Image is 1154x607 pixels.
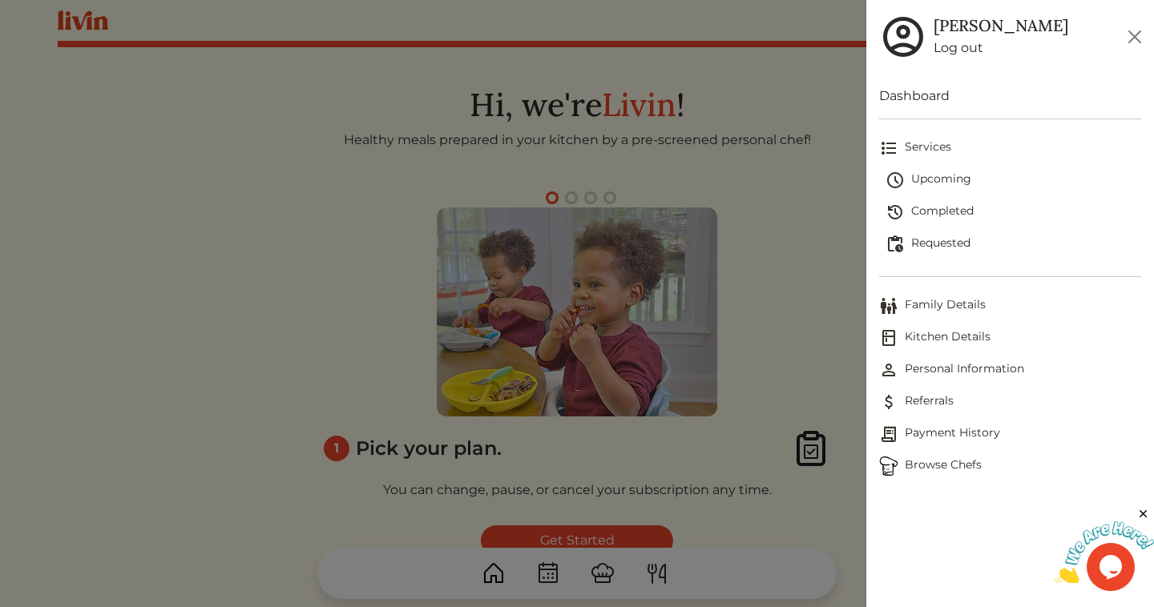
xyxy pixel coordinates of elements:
span: Personal Information [879,360,1141,380]
img: Personal Information [879,360,898,380]
a: Requested [886,228,1141,260]
span: Completed [886,203,1141,222]
a: Upcoming [886,164,1141,196]
a: Services [879,132,1141,164]
img: history-2b446bceb7e0f53b931186bf4c1776ac458fe31ad3b688388ec82af02103cd45.svg [886,203,905,222]
img: Browse Chefs [879,456,898,476]
img: Referrals [879,392,898,412]
iframe: chat widget [1055,507,1154,583]
a: Kitchen DetailsKitchen Details [879,322,1141,354]
a: ChefsBrowse Chefs [879,450,1141,482]
img: pending_actions-fd19ce2ea80609cc4d7bbea353f93e2f363e46d0f816104e4e0650fdd7f915cf.svg [886,235,905,254]
a: Personal InformationPersonal Information [879,354,1141,386]
span: Kitchen Details [879,328,1141,348]
a: Family DetailsFamily Details [879,290,1141,322]
h5: [PERSON_NAME] [934,16,1068,35]
img: user_account-e6e16d2ec92f44fc35f99ef0dc9cddf60790bfa021a6ecb1c896eb5d2907b31c.svg [879,13,927,61]
a: Log out [934,38,1068,58]
span: Services [879,139,1141,158]
img: Kitchen Details [879,328,898,348]
img: Payment History [879,424,898,444]
a: Dashboard [879,86,1141,106]
img: format_list_bulleted-ebc7f0161ee23162107b508e562e81cd567eeab2455044221954b09d19068e74.svg [879,139,898,158]
span: Referrals [879,392,1141,412]
span: Requested [886,235,1141,254]
img: schedule-fa401ccd6b27cf58db24c3bb5584b27dcd8bd24ae666a918e1c6b4ae8c451a22.svg [886,171,905,190]
a: Payment HistoryPayment History [879,418,1141,450]
a: ReferralsReferrals [879,386,1141,418]
button: Close [1122,24,1148,50]
span: Upcoming [886,171,1141,190]
a: Completed [886,196,1141,228]
span: Browse Chefs [879,456,1141,476]
img: Family Details [879,296,898,316]
span: Family Details [879,296,1141,316]
span: Payment History [879,424,1141,444]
